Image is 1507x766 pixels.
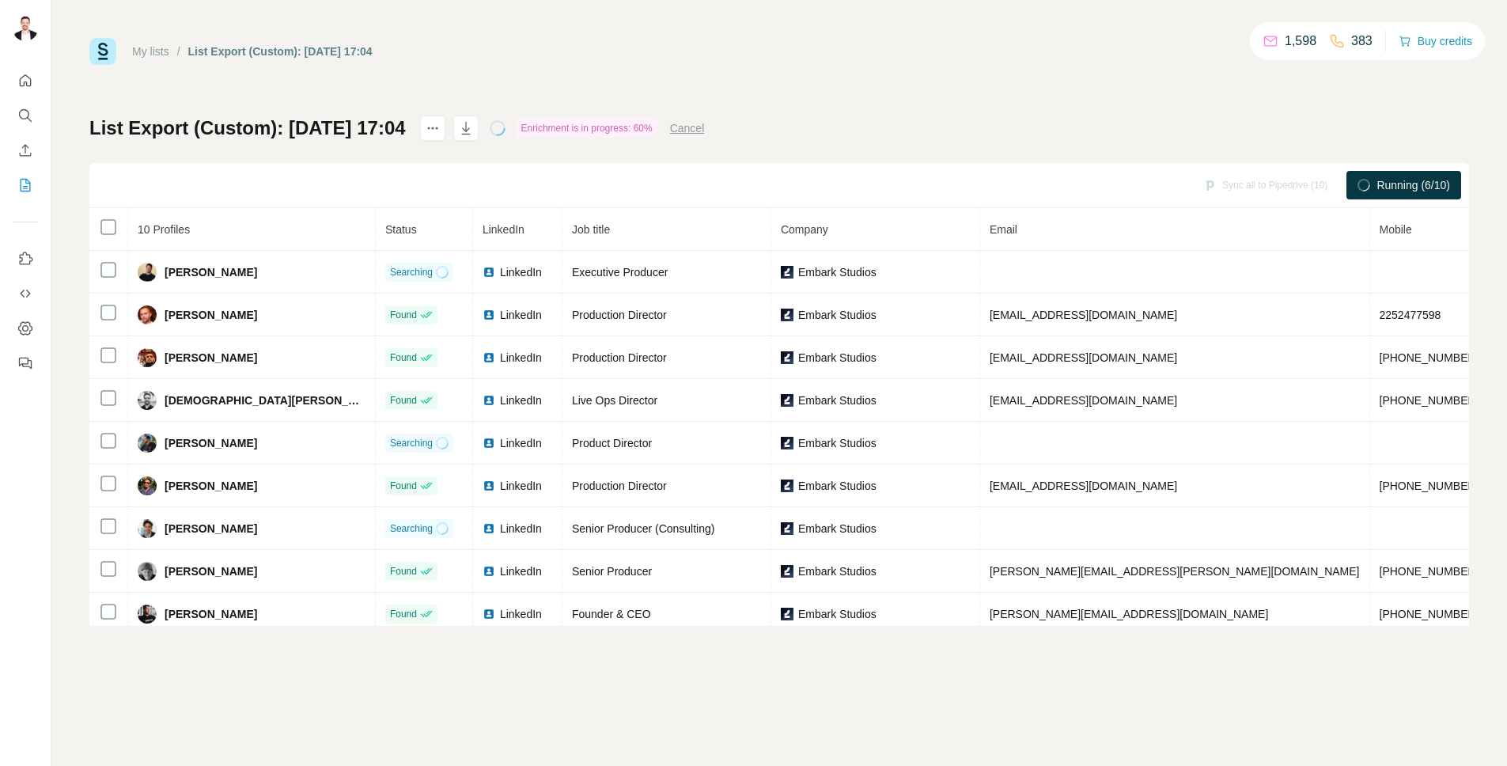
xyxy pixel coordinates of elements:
[500,307,542,323] span: LinkedIn
[500,563,542,579] span: LinkedIn
[798,435,877,451] span: Embark Studios
[138,263,157,282] img: Avatar
[1380,223,1412,236] span: Mobile
[165,563,257,579] span: [PERSON_NAME]
[138,562,157,581] img: Avatar
[390,479,417,493] span: Found
[483,394,495,407] img: LinkedIn logo
[990,309,1177,321] span: [EMAIL_ADDRESS][DOMAIN_NAME]
[781,480,793,492] img: company-logo
[781,223,828,236] span: Company
[483,266,495,279] img: LinkedIn logo
[138,434,157,453] img: Avatar
[13,279,38,308] button: Use Surfe API
[483,480,495,492] img: LinkedIn logo
[165,350,257,366] span: [PERSON_NAME]
[1380,309,1441,321] span: 2252477598
[483,522,495,535] img: LinkedIn logo
[165,264,257,280] span: [PERSON_NAME]
[1380,565,1479,578] span: [PHONE_NUMBER]
[1380,608,1479,620] span: [PHONE_NUMBER]
[990,351,1177,364] span: [EMAIL_ADDRESS][DOMAIN_NAME]
[165,521,257,537] span: [PERSON_NAME]
[572,437,652,449] span: Product Director
[1380,394,1479,407] span: [PHONE_NUMBER]
[390,393,417,408] span: Found
[1376,177,1450,193] span: Running (6/10)
[390,521,433,536] span: Searching
[385,223,417,236] span: Status
[572,522,715,535] span: Senior Producer (Consulting)
[89,38,116,65] img: Surfe Logo
[500,350,542,366] span: LinkedIn
[572,309,667,321] span: Production Director
[572,480,667,492] span: Production Director
[500,521,542,537] span: LinkedIn
[517,119,657,138] div: Enrichment is in progress: 60%
[177,44,180,59] li: /
[390,564,417,578] span: Found
[781,522,793,535] img: company-logo
[138,391,157,410] img: Avatar
[483,351,495,364] img: LinkedIn logo
[781,437,793,449] img: company-logo
[390,265,433,279] span: Searching
[990,223,1017,236] span: Email
[670,120,705,136] button: Cancel
[990,608,1268,620] span: [PERSON_NAME][EMAIL_ADDRESS][DOMAIN_NAME]
[572,608,651,620] span: Founder & CEO
[572,351,667,364] span: Production Director
[483,608,495,620] img: LinkedIn logo
[798,478,877,494] span: Embark Studios
[13,314,38,343] button: Dashboard
[572,223,610,236] span: Job title
[89,116,406,141] h1: List Export (Custom): [DATE] 17:04
[13,245,38,273] button: Use Surfe on LinkedIn
[781,309,793,321] img: company-logo
[1399,30,1472,52] button: Buy credits
[165,435,257,451] span: [PERSON_NAME]
[798,264,877,280] span: Embark Studios
[132,45,169,58] a: My lists
[1351,32,1373,51] p: 383
[138,605,157,624] img: Avatar
[990,565,1360,578] span: [PERSON_NAME][EMAIL_ADDRESS][PERSON_NAME][DOMAIN_NAME]
[390,308,417,322] span: Found
[165,307,257,323] span: [PERSON_NAME]
[165,478,257,494] span: [PERSON_NAME]
[13,66,38,95] button: Quick start
[138,519,157,538] img: Avatar
[798,606,877,622] span: Embark Studios
[483,223,524,236] span: LinkedIn
[990,394,1177,407] span: [EMAIL_ADDRESS][DOMAIN_NAME]
[390,436,433,450] span: Searching
[781,351,793,364] img: company-logo
[1285,32,1316,51] p: 1,598
[500,392,542,408] span: LinkedIn
[483,565,495,578] img: LinkedIn logo
[13,101,38,130] button: Search
[483,309,495,321] img: LinkedIn logo
[781,608,793,620] img: company-logo
[990,480,1177,492] span: [EMAIL_ADDRESS][DOMAIN_NAME]
[500,606,542,622] span: LinkedIn
[798,392,877,408] span: Embark Studios
[500,435,542,451] span: LinkedIn
[500,478,542,494] span: LinkedIn
[483,437,495,449] img: LinkedIn logo
[1380,351,1479,364] span: [PHONE_NUMBER]
[165,606,257,622] span: [PERSON_NAME]
[1380,480,1479,492] span: [PHONE_NUMBER]
[798,307,877,323] span: Embark Studios
[13,171,38,199] button: My lists
[572,565,652,578] span: Senior Producer
[138,348,157,367] img: Avatar
[781,565,793,578] img: company-logo
[572,266,668,279] span: Executive Producer
[138,223,190,236] span: 10 Profiles
[798,563,877,579] span: Embark Studios
[572,394,657,407] span: Live Ops Director
[781,266,793,279] img: company-logo
[138,476,157,495] img: Avatar
[13,16,38,41] img: Avatar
